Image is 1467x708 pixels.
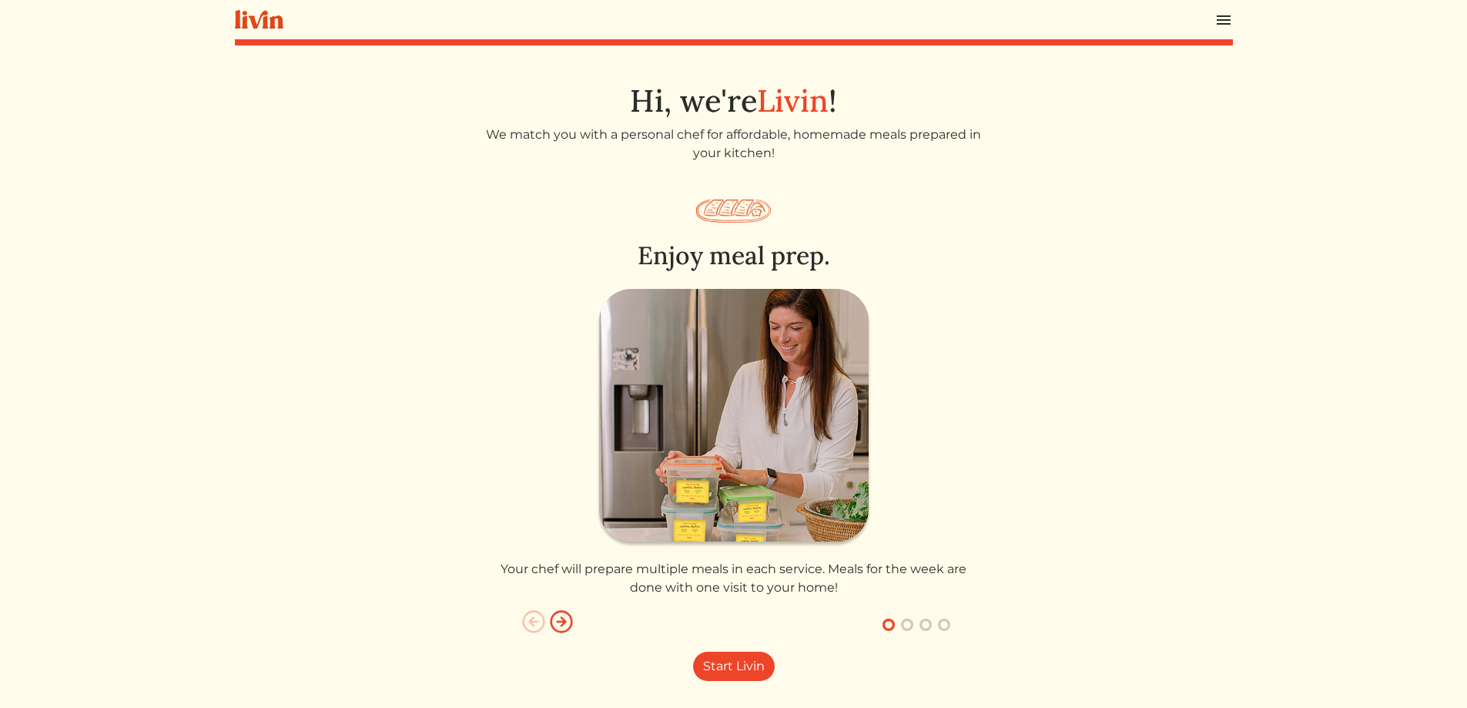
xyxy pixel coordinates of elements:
img: menu_hamburger-cb6d353cf0ecd9f46ceae1c99ecbeb4a00e71ca567a856bd81f57e9d8c17bb26.svg [1214,11,1233,29]
span: Livin [757,81,829,120]
p: We match you with a personal chef for affordable, homemade meals prepared in your kitchen! [484,126,983,163]
img: salmon_plate-7b7466995c04d3751ae4af77f50094417e75221c2a488d61e9b9888cdcba9572.svg [696,200,771,223]
h2: Enjoy meal prep. [484,241,983,270]
img: enjoy_meal_prep-36db4eeefb09911d9b3119a13cdedac3264931b53eb4974d467b597d59b39c6d.png [596,289,872,548]
h1: Hi, we're ! [235,82,1233,119]
img: arrow_left_circle-e85112c684eda759d60b36925cadc85fc21d73bdafaa37c14bdfe87aa8b63651.svg [521,609,546,634]
img: arrow_right_circle-0c737bc566e65d76d80682a015965e9d48686a7e0252d16461ad7fdad8d1263b.svg [549,609,574,634]
img: livin-logo-a0d97d1a881af30f6274990eb6222085a2533c92bbd1e4f22c21b4f0d0e3210c.svg [235,10,283,29]
a: Start Livin [693,652,775,681]
p: Your chef will prepare multiple meals in each service. Meals for the week are done with one visit... [484,560,983,597]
